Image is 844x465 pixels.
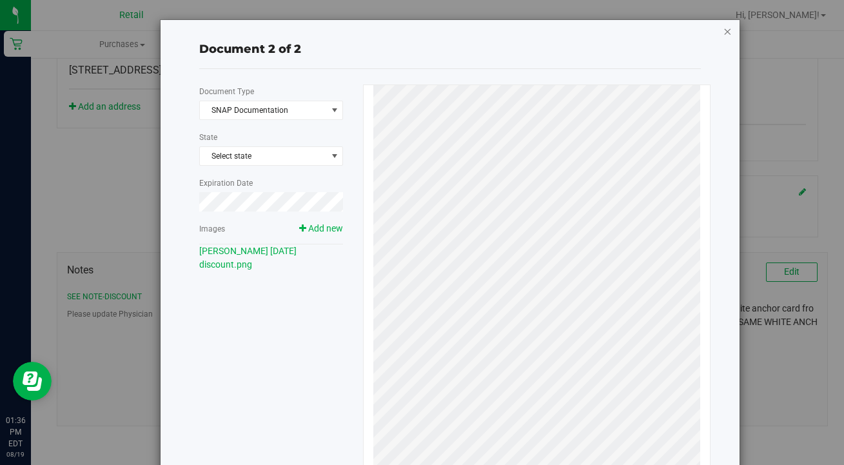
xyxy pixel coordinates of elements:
label: Document Type [199,86,254,97]
label: Images [199,223,225,235]
a: [PERSON_NAME] [DATE] discount.png [199,246,297,270]
a: Add new [299,223,343,233]
span: Select state [200,147,342,165]
label: State [199,132,217,143]
span: select [326,101,342,119]
iframe: Resource center [13,362,52,401]
div: Document 2 of 2 [199,41,701,58]
span: Add new [308,223,343,233]
span: SNAP Documentation [200,101,326,119]
label: Expiration Date [199,177,253,189]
